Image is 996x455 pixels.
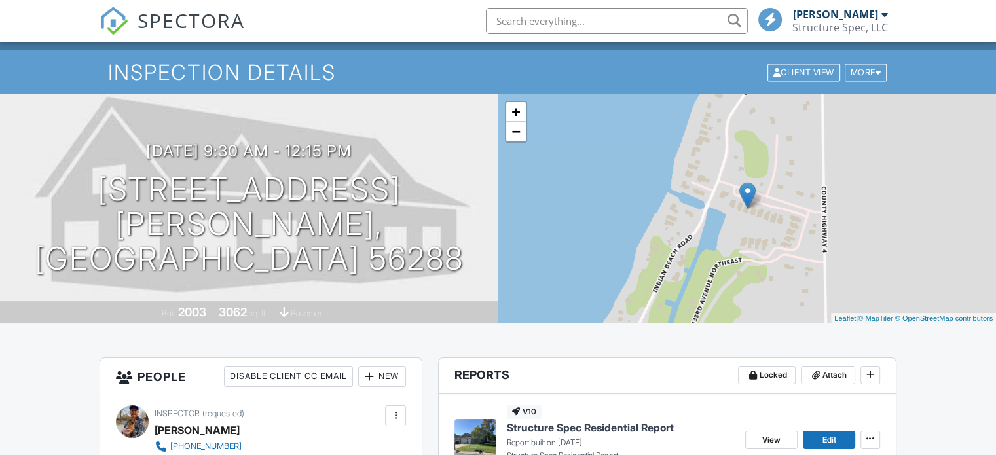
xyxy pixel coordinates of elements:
[155,420,240,440] div: [PERSON_NAME]
[895,314,993,322] a: © OpenStreetMap contributors
[178,305,206,319] div: 2003
[506,122,526,141] a: Zoom out
[21,172,477,276] h1: [STREET_ADDRESS] [PERSON_NAME], [GEOGRAPHIC_DATA] 56288
[358,366,406,387] div: New
[506,102,526,122] a: Zoom in
[146,142,352,160] h3: [DATE] 9:30 am - 12:15 pm
[291,308,326,318] span: basement
[100,18,245,45] a: SPECTORA
[100,358,422,395] h3: People
[224,366,353,387] div: Disable Client CC Email
[155,409,200,418] span: Inspector
[138,7,245,34] span: SPECTORA
[219,305,247,319] div: 3062
[162,308,176,318] span: Built
[170,441,242,452] div: [PHONE_NUMBER]
[100,7,128,35] img: The Best Home Inspection Software - Spectora
[845,64,887,81] div: More
[831,313,996,324] div: |
[108,61,888,84] h1: Inspection Details
[792,21,888,34] div: Structure Spec, LLC
[249,308,267,318] span: sq. ft.
[858,314,893,322] a: © MapTiler
[834,314,856,322] a: Leaflet
[767,64,840,81] div: Client View
[486,8,748,34] input: Search everything...
[793,8,878,21] div: [PERSON_NAME]
[155,440,370,453] a: [PHONE_NUMBER]
[766,67,843,77] a: Client View
[202,409,244,418] span: (requested)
